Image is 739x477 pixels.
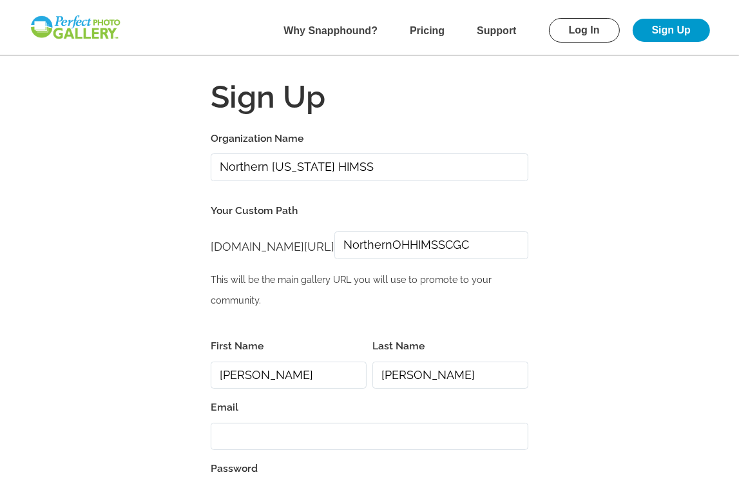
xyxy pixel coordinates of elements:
[211,202,529,220] label: Your Custom Path
[29,14,122,41] img: Snapphound Logo
[211,274,492,306] small: This will be the main gallery URL you will use to promote to your community.
[211,240,334,253] span: [DOMAIN_NAME][URL]
[477,25,516,36] a: Support
[211,130,529,148] label: Organization Name
[549,18,620,43] a: Log In
[633,19,710,42] a: Sign Up
[372,337,528,355] label: Last Name
[211,81,529,112] h1: Sign Up
[283,25,378,36] a: Why Snapphound?
[410,25,445,36] a: Pricing
[211,337,367,355] label: First Name
[211,398,529,416] label: Email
